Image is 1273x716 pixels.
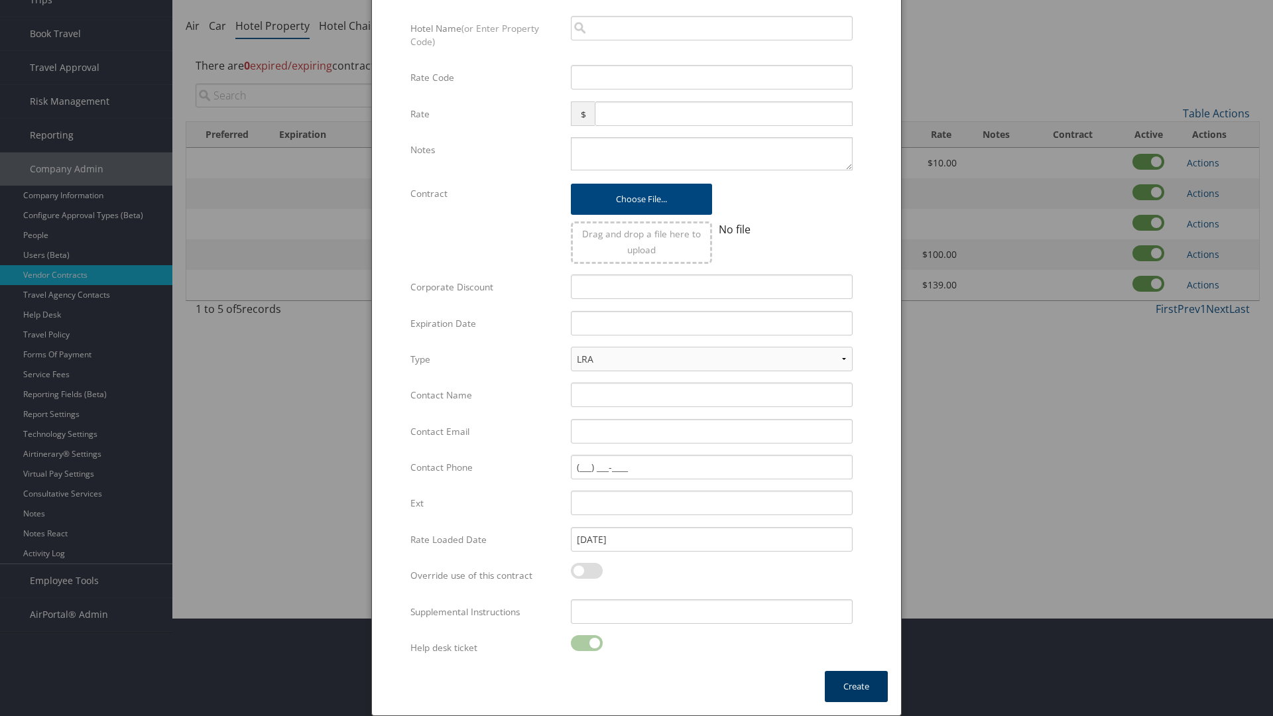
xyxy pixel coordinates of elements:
label: Type [410,347,561,372]
label: Contract [410,181,561,206]
span: Drag and drop a file here to upload [582,227,701,256]
label: Contact Name [410,383,561,408]
label: Ext [410,491,561,516]
label: Hotel Name [410,16,561,55]
label: Supplemental Instructions [410,599,561,625]
label: Override use of this contract [410,563,561,588]
label: Rate Code [410,65,561,90]
label: Expiration Date [410,311,561,336]
label: Help desk ticket [410,635,561,660]
label: Contact Email [410,419,561,444]
span: $ [571,101,594,126]
span: (or Enter Property Code) [410,22,539,48]
label: Contact Phone [410,455,561,480]
label: Rate Loaded Date [410,527,561,552]
label: Notes [410,137,561,162]
span: No file [719,222,751,237]
label: Rate [410,101,561,127]
input: (___) ___-____ [571,455,853,479]
label: Corporate Discount [410,274,561,300]
button: Create [825,671,888,702]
